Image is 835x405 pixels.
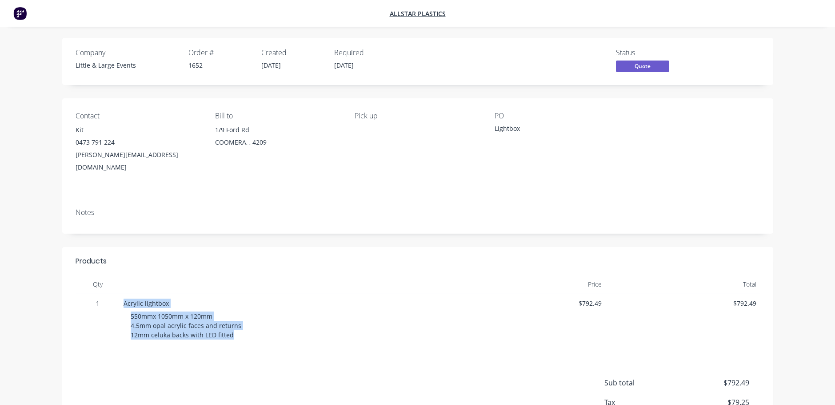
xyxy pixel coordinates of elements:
[76,49,178,57] div: Company
[355,112,480,120] div: Pick up
[76,136,201,149] div: 0473 791 224
[188,49,251,57] div: Order #
[455,299,602,308] span: $792.49
[131,312,241,339] span: 550mmx 1050mm x 120mm 4.5mm opal acrylic faces and returns 12mm celuka backs with LED fitted
[76,208,760,217] div: Notes
[390,9,446,18] a: Allstar Plastics
[683,377,749,388] span: $792.49
[76,124,201,174] div: Kit0473 791 224[PERSON_NAME][EMAIL_ADDRESS][DOMAIN_NAME]
[604,377,683,388] span: Sub total
[13,7,27,20] img: Factory
[334,61,354,69] span: [DATE]
[605,275,760,293] div: Total
[451,275,606,293] div: Price
[215,124,340,152] div: 1/9 Ford RdCOOMERA, , 4209
[215,136,340,149] div: COOMERA, , 4209
[79,299,116,308] span: 1
[76,124,201,136] div: Kit
[76,275,120,293] div: Qty
[188,61,251,70] div: 1652
[261,49,324,57] div: Created
[495,124,606,136] div: Lightbox
[609,299,756,308] span: $792.49
[76,61,178,70] div: Little & Large Events
[616,61,669,72] span: Quote
[334,49,396,57] div: Required
[76,149,201,174] div: [PERSON_NAME][EMAIL_ADDRESS][DOMAIN_NAME]
[76,256,107,267] div: Products
[124,299,169,308] span: Acrylic lightbox
[616,49,683,57] div: Status
[261,61,281,69] span: [DATE]
[495,112,620,120] div: PO
[76,112,201,120] div: Contact
[215,112,340,120] div: Bill to
[215,124,340,136] div: 1/9 Ford Rd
